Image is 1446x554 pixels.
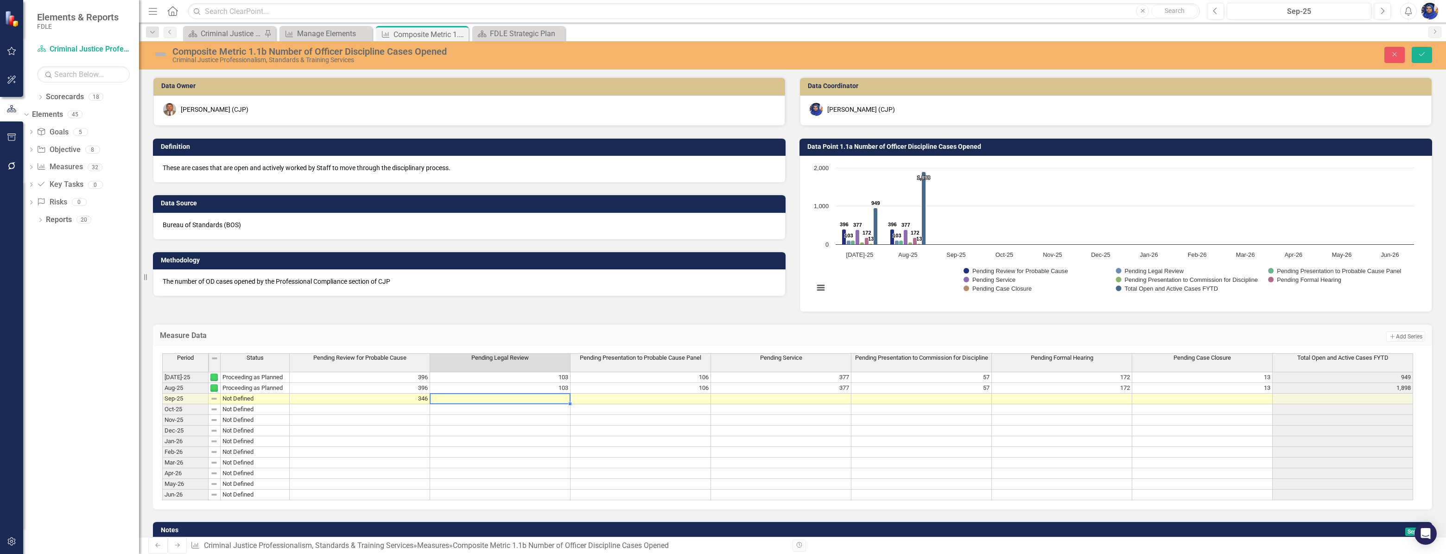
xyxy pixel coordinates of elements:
[201,28,262,39] div: Criminal Justice Professionalism, Standards & Training Services Landing Page
[1188,251,1207,258] text: Feb-26
[204,541,413,550] a: Criminal Justice Professionalism, Standards & Training Services
[163,277,776,286] p: The number of OD cases opened by the Professional Compliance section of CJP
[210,374,218,381] img: AUsQyScrxTE5AAAAAElFTkSuQmCC
[917,175,930,180] text: 1,898
[88,181,103,189] div: 0
[153,47,168,62] img: Not Defined
[430,372,571,383] td: 103
[1230,6,1368,17] div: Sep-25
[490,28,563,39] div: FDLE Strategic Plan
[188,3,1200,19] input: Search ClearPoint...
[851,241,855,245] path: Jul-25, 106. Pending Presentation to Probable Cause Panel .
[163,220,776,229] p: Bureau of Standards (BOS)
[871,200,880,206] text: 949
[85,146,100,153] div: 8
[807,143,1427,150] h3: Data Point 1.1a Number of Officer Discipline Cases Opened
[162,383,209,394] td: Aug-25
[908,242,913,245] path: Aug-25, 57. Pending Presentation to Commission for Discipline.
[1132,372,1273,383] td: 13
[210,438,218,445] img: 8DAGhfEEPCf229AAAAAElFTkSuQmCC
[181,105,248,114] div: [PERSON_NAME] (CJP)
[37,23,119,30] small: FDLE
[160,331,849,340] h3: Measure Data
[571,383,711,394] td: 106
[210,491,218,498] img: 8DAGhfEEPCf229AAAAAElFTkSuQmCC
[1268,267,1401,274] button: Show Pending Presentation to Probable Cause Panel
[895,241,899,245] path: Aug-25, 103. Pending Legal Review.
[221,468,290,479] td: Not Defined
[172,46,883,57] div: Composite Metric 1.1b Number of Officer Discipline Cases Opened
[221,447,290,458] td: Not Defined
[46,215,72,225] a: Reports
[1421,3,1438,19] button: Somi Akter
[964,267,1068,274] button: Show Pending Review for Probable Cause
[162,394,209,404] td: Sep-25
[1116,285,1218,292] button: Show Total Open and Active Cases FYTD
[814,203,829,210] text: 1,000
[810,103,823,116] img: Somi Akter
[290,372,430,383] td: 396
[1140,251,1158,258] text: Jan-26
[162,447,209,458] td: Feb-26
[1173,355,1231,361] span: Pending Case Closure
[1151,5,1198,18] button: Search
[992,383,1132,394] td: 172
[847,241,851,245] path: Jul-25, 103. Pending Legal Review.
[865,238,869,245] path: Jul-25, 172. Pending Formal Hearing.
[1132,383,1273,394] td: 13
[221,490,290,500] td: Not Defined
[453,541,669,550] div: Composite Metric 1.1b Number of Officer Discipline Cases Opened
[1297,355,1389,361] span: Total Open and Active Cases FYTD
[580,355,701,361] span: Pending Presentation to Probable Cause Panel
[221,372,290,383] td: Proceeding as Planned
[888,222,897,227] text: 396
[211,355,218,362] img: 8DAGhfEEPCf229AAAAAElFTkSuQmCC
[899,241,903,245] path: Aug-25, 106. Pending Presentation to Probable Cause Panel .
[1414,522,1437,545] div: Open Intercom Messenger
[890,229,894,245] path: Aug-25, 396. Pending Review for Probable Cause .
[37,162,82,172] a: Measures
[1091,251,1110,258] text: Dec-25
[1116,276,1258,283] button: Show Pending Presentation to Commission for Discipline
[37,127,68,138] a: Goals
[163,163,776,172] p: These are cases that are open and actively worked by Staff to move through the disciplinary process.
[893,233,901,238] text: 103
[1043,251,1062,258] text: Nov-25
[430,383,571,394] td: 103
[844,233,853,238] text: 103
[210,427,218,434] img: 8DAGhfEEPCf229AAAAAElFTkSuQmCC
[247,355,264,361] span: Status
[471,355,529,361] span: Pending Legal Review
[162,479,209,490] td: May-26
[851,383,992,394] td: 57
[911,230,920,236] text: 172
[162,468,209,479] td: Apr-26
[946,251,965,258] text: Sep-25
[221,383,290,394] td: Proceeding as Planned
[76,216,91,224] div: 20
[827,105,895,114] div: [PERSON_NAME] (CJP)
[210,384,218,392] img: AUsQyScrxTE5AAAAAElFTkSuQmCC
[1268,276,1341,283] button: Show Pending Formal Hearing
[190,541,786,551] div: » »
[161,257,781,264] h3: Methodology
[290,383,430,394] td: 396
[711,383,851,394] td: 377
[964,276,1015,283] button: Show Pending Service
[760,355,802,361] span: Pending Service
[162,415,209,426] td: Nov-25
[210,416,218,424] img: 8DAGhfEEPCf229AAAAAElFTkSuQmCC
[711,372,851,383] td: 377
[917,244,921,245] path: Aug-25, 13. Pending Case Closure .
[210,395,218,402] img: 8DAGhfEEPCf229AAAAAElFTkSuQmCC
[290,394,430,404] td: 346
[856,230,860,245] path: Jul-25, 377. Pending Service .
[221,458,290,468] td: Not Defined
[1285,251,1302,258] text: Apr-26
[996,251,1013,258] text: Oct-25
[37,66,130,83] input: Search Below...
[840,222,849,227] text: 396
[172,57,883,64] div: Criminal Justice Professionalism, Standards & Training Services
[37,145,80,155] a: Objective
[825,241,829,248] text: 0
